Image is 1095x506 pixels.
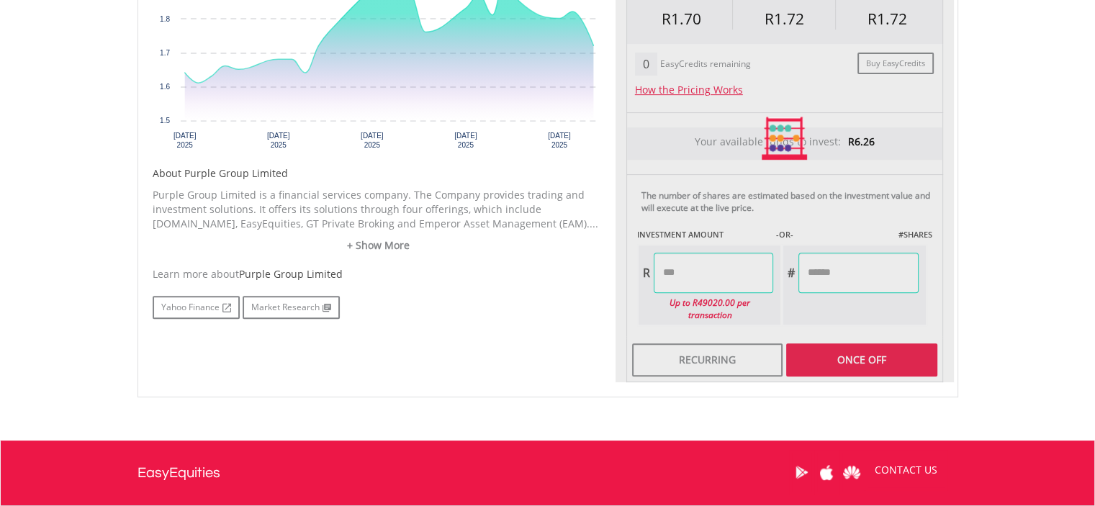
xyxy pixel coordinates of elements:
a: CONTACT US [865,450,947,490]
text: [DATE] 2025 [548,132,571,149]
p: Purple Group Limited is a financial services company. The Company provides trading and investment... [153,188,605,231]
a: Apple [814,450,839,494]
div: Learn more about [153,267,605,281]
a: Yahoo Finance [153,296,240,319]
text: [DATE] 2025 [266,132,289,149]
text: [DATE] 2025 [361,132,384,149]
a: + Show More [153,238,605,253]
text: 1.5 [160,117,170,125]
span: Purple Group Limited [239,267,343,281]
a: EasyEquities [138,441,220,505]
h5: About Purple Group Limited [153,166,605,181]
text: [DATE] 2025 [173,132,196,149]
text: 1.7 [160,49,170,57]
text: 1.6 [160,83,170,91]
a: Market Research [243,296,340,319]
a: Huawei [839,450,865,494]
text: [DATE] 2025 [454,132,477,149]
a: Google Play [789,450,814,494]
text: 1.8 [160,15,170,23]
